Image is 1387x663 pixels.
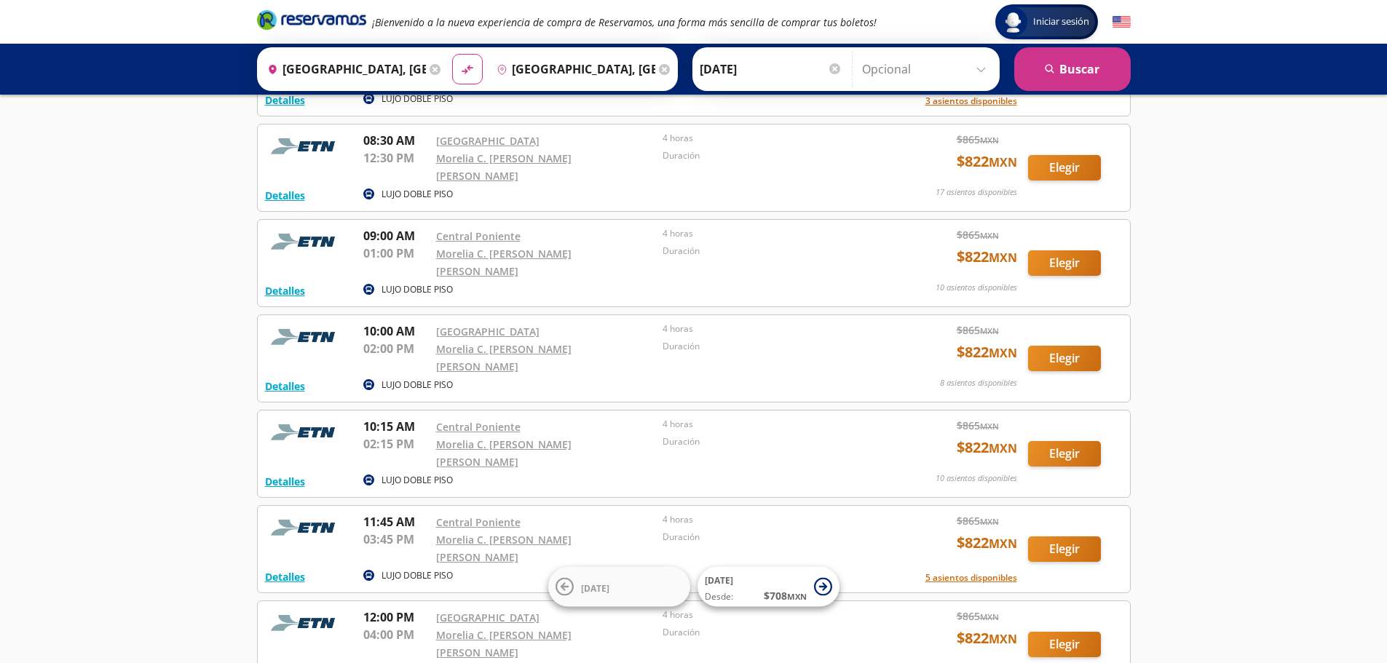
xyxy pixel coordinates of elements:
[382,474,453,487] p: LUJO DOBLE PISO
[663,245,882,258] p: Duración
[989,345,1017,361] small: MXN
[436,515,521,529] a: Central Poniente
[382,188,453,201] p: LUJO DOBLE PISO
[957,322,999,338] span: $ 865
[1028,441,1101,467] button: Elegir
[261,51,426,87] input: Buscar Origen
[663,608,882,622] p: 4 horas
[663,435,882,448] p: Duración
[581,581,609,594] span: [DATE]
[989,154,1017,170] small: MXN
[436,611,540,624] a: [GEOGRAPHIC_DATA]
[957,151,1017,172] span: $ 822
[940,377,1017,389] p: 8 asientos disponibles
[980,611,999,622] small: MXN
[663,322,882,336] p: 4 horas
[382,378,453,392] p: LUJO DOBLE PISO
[957,227,999,242] span: $ 865
[957,418,999,433] span: $ 865
[363,227,429,245] p: 09:00 AM
[382,283,453,296] p: LUJO DOBLE PISO
[957,132,999,147] span: $ 865
[980,516,999,527] small: MXN
[980,135,999,146] small: MXN
[265,92,305,108] button: Detalles
[265,227,345,256] img: RESERVAMOS
[363,608,429,626] p: 12:00 PM
[265,418,345,447] img: RESERVAMOS
[663,149,882,162] p: Duración
[265,132,345,161] img: RESERVAMOS
[980,421,999,432] small: MXN
[700,51,842,87] input: Elegir Fecha
[1028,346,1101,371] button: Elegir
[436,342,572,373] a: Morelia C. [PERSON_NAME] [PERSON_NAME]
[1028,250,1101,276] button: Elegir
[957,246,1017,268] span: $ 822
[265,322,345,352] img: RESERVAMOS
[382,92,453,106] p: LUJO DOBLE PISO
[1028,536,1101,562] button: Elegir
[363,626,429,643] p: 04:00 PM
[989,536,1017,552] small: MXN
[663,513,882,526] p: 4 horas
[363,322,429,340] p: 10:00 AM
[265,378,305,394] button: Detalles
[372,15,877,29] em: ¡Bienvenido a la nueva experiencia de compra de Reservamos, una forma más sencilla de comprar tus...
[265,513,345,542] img: RESERVAMOS
[989,250,1017,266] small: MXN
[265,569,305,584] button: Detalles
[436,533,572,564] a: Morelia C. [PERSON_NAME] [PERSON_NAME]
[705,574,733,587] span: [DATE]
[663,227,882,240] p: 4 horas
[936,472,1017,485] p: 10 asientos disponibles
[436,420,521,434] a: Central Poniente
[363,132,429,149] p: 08:30 AM
[491,51,655,87] input: Buscar Destino
[363,418,429,435] p: 10:15 AM
[980,325,999,336] small: MXN
[363,531,429,548] p: 03:45 PM
[787,591,807,602] small: MXN
[936,282,1017,294] p: 10 asientos disponibles
[436,247,572,278] a: Morelia C. [PERSON_NAME] [PERSON_NAME]
[436,134,540,148] a: [GEOGRAPHIC_DATA]
[663,531,882,544] p: Duración
[265,188,305,203] button: Detalles
[989,631,1017,647] small: MXN
[936,186,1017,199] p: 17 asientos disponibles
[363,149,429,167] p: 12:30 PM
[436,229,521,243] a: Central Poniente
[663,132,882,145] p: 4 horas
[363,340,429,357] p: 02:00 PM
[957,513,999,528] span: $ 865
[257,9,366,31] i: Brand Logo
[663,340,882,353] p: Duración
[436,628,572,659] a: Morelia C. [PERSON_NAME] [PERSON_NAME]
[436,151,572,183] a: Morelia C. [PERSON_NAME] [PERSON_NAME]
[363,245,429,262] p: 01:00 PM
[1113,13,1131,31] button: English
[663,418,882,431] p: 4 horas
[957,437,1017,458] span: $ 822
[957,627,1017,649] span: $ 822
[1028,632,1101,657] button: Elegir
[1028,155,1101,180] button: Elegir
[957,608,999,624] span: $ 865
[265,474,305,489] button: Detalles
[705,590,733,603] span: Desde:
[957,532,1017,554] span: $ 822
[436,325,540,338] a: [GEOGRAPHIC_DATA]
[1027,15,1095,29] span: Iniciar sesión
[989,440,1017,456] small: MXN
[925,95,1017,108] button: 3 asientos disponibles
[698,567,839,607] button: [DATE]Desde:$708MXN
[363,435,429,453] p: 02:15 PM
[363,513,429,531] p: 11:45 AM
[265,608,345,638] img: RESERVAMOS
[980,230,999,241] small: MXN
[925,571,1017,584] button: 5 asientos disponibles
[257,9,366,35] a: Brand Logo
[764,588,807,603] span: $ 708
[548,567,690,607] button: [DATE]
